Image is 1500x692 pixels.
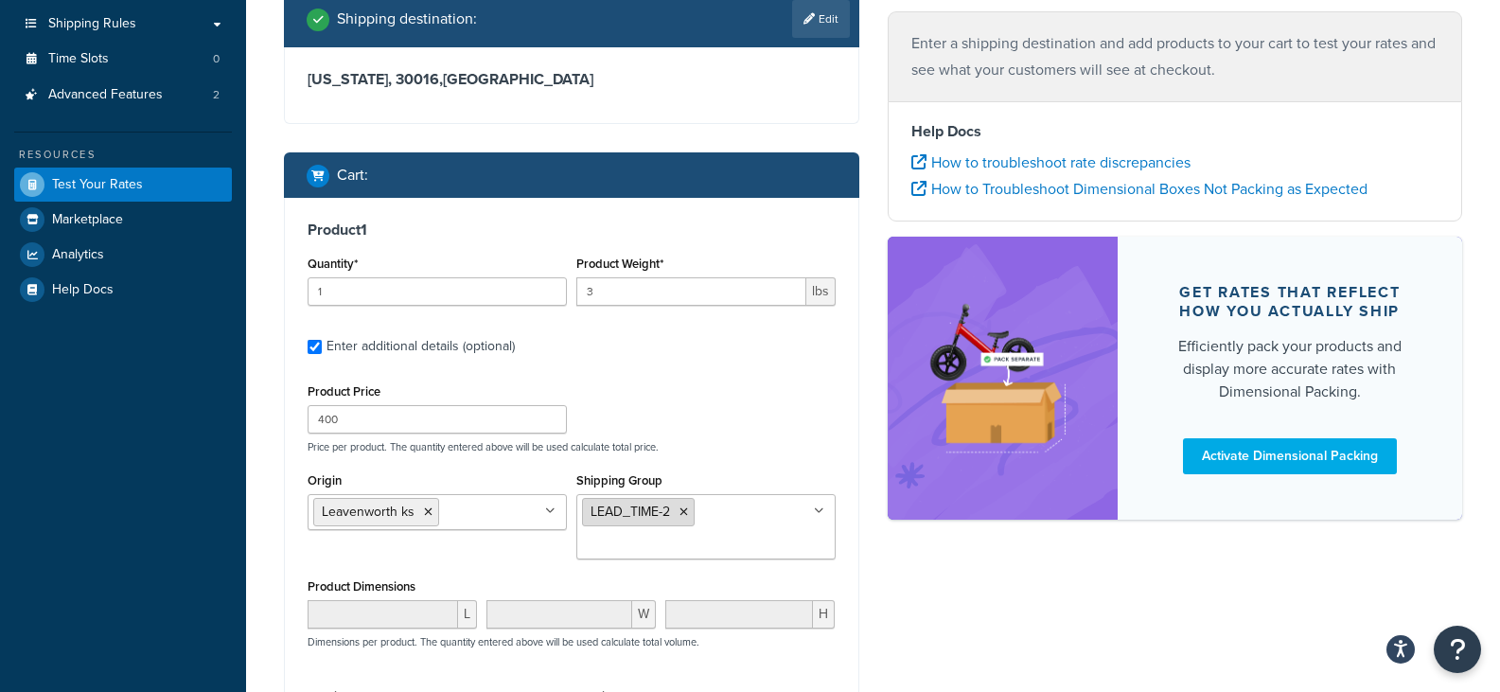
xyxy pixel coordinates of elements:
a: Advanced Features2 [14,78,232,113]
span: Help Docs [52,282,114,298]
p: Price per product. The quantity entered above will be used calculate total price. [303,440,840,453]
p: Enter a shipping destination and add products to your cart to test your rates and see what your c... [911,30,1439,83]
h3: [US_STATE], 30016 , [GEOGRAPHIC_DATA] [308,70,836,89]
a: Activate Dimensional Packing [1183,437,1397,473]
span: Analytics [52,247,104,263]
div: Get rates that reflect how you actually ship [1163,282,1418,320]
label: Quantity* [308,257,358,271]
h3: Product 1 [308,221,836,240]
p: Dimensions per product. The quantity entered above will be used calculate total volume. [303,635,699,648]
div: Enter additional details (optional) [326,333,515,360]
img: feature-image-dim-d40ad3071a2b3c8e08177464837368e35600d3c5e73b18a22c1e4bb210dc32ac.png [916,265,1089,491]
label: Product Dimensions [308,579,415,594]
span: lbs [806,277,836,306]
input: Enter additional details (optional) [308,340,322,354]
button: Open Resource Center [1434,626,1481,673]
a: Marketplace [14,203,232,237]
span: L [458,600,477,629]
span: Test Your Rates [52,177,143,193]
span: Time Slots [48,51,109,67]
span: W [632,600,656,629]
h4: Help Docs [911,120,1439,143]
span: Advanced Features [48,87,163,103]
h2: Shipping destination : [337,10,477,27]
label: Origin [308,473,342,488]
li: Time Slots [14,42,232,77]
li: Advanced Features [14,78,232,113]
span: Shipping Rules [48,16,136,32]
label: Product Weight* [576,257,663,271]
label: Shipping Group [576,473,662,488]
span: 2 [213,87,220,103]
span: Marketplace [52,212,123,228]
a: Analytics [14,238,232,272]
span: Leavenworth ks [322,502,415,522]
a: Time Slots0 [14,42,232,77]
div: Resources [14,147,232,163]
a: Test Your Rates [14,168,232,202]
a: Help Docs [14,273,232,307]
div: Efficiently pack your products and display more accurate rates with Dimensional Packing. [1163,334,1418,402]
span: H [813,600,835,629]
input: 0.00 [576,277,806,306]
h2: Cart : [337,167,368,184]
a: How to troubleshoot rate discrepancies [911,151,1191,173]
label: Product Price [308,384,380,399]
span: LEAD_TIME-2 [591,502,670,522]
a: Shipping Rules [14,7,232,42]
input: 0.0 [308,277,567,306]
a: How to Troubleshoot Dimensional Boxes Not Packing as Expected [911,178,1368,200]
span: 0 [213,51,220,67]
